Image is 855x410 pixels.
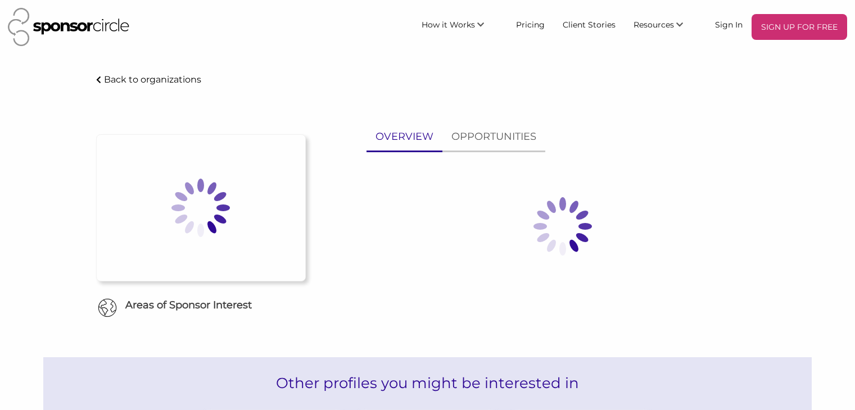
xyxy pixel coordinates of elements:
[507,14,554,34] a: Pricing
[144,152,257,264] img: Loading spinner
[554,14,625,34] a: Client Stories
[451,129,536,145] p: OPPORTUNITIES
[98,298,117,317] img: Globe Icon
[756,19,843,35] p: SIGN UP FOR FREE
[506,170,619,283] img: Loading spinner
[422,20,475,30] span: How it Works
[634,20,674,30] span: Resources
[625,14,706,40] li: Resources
[413,14,507,40] li: How it Works
[8,8,129,46] img: Sponsor Circle Logo
[88,298,314,312] h6: Areas of Sponsor Interest
[376,129,433,145] p: OVERVIEW
[706,14,752,34] a: Sign In
[104,74,201,85] p: Back to organizations
[43,357,812,409] h2: Other profiles you might be interested in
